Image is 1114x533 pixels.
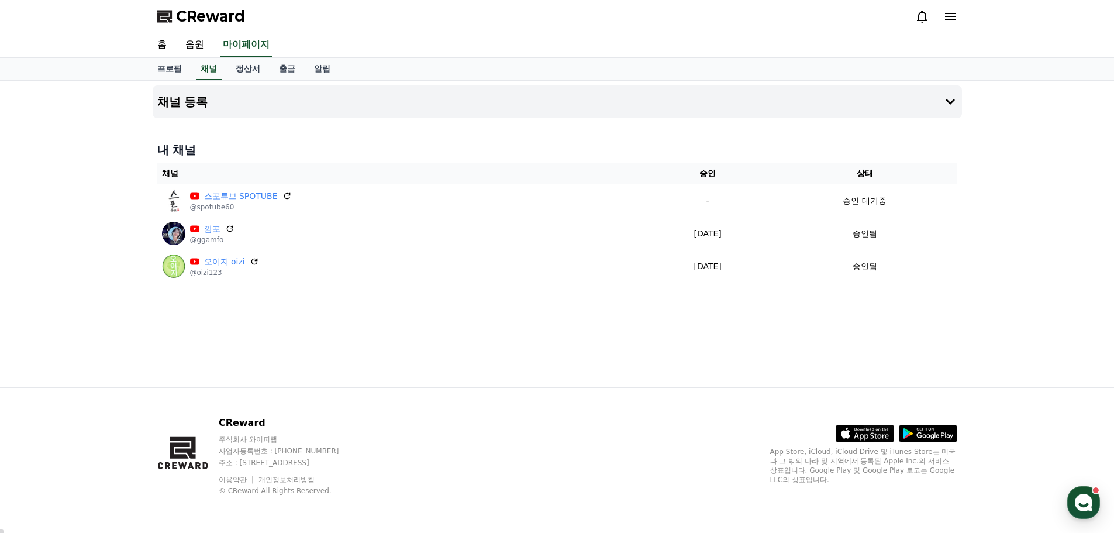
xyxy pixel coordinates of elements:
[196,58,222,80] a: 채널
[258,476,315,484] a: 개인정보처리방침
[772,163,957,184] th: 상태
[176,7,245,26] span: CReward
[157,163,643,184] th: 채널
[190,268,259,277] p: @oizi123
[162,255,185,278] img: 오이지 oizi
[648,260,768,273] p: [DATE]
[648,228,768,240] p: [DATE]
[843,195,886,207] p: 승인 대기중
[643,163,772,184] th: 승인
[270,58,305,80] a: 출금
[157,95,208,108] h4: 채널 등록
[770,447,957,484] p: App Store, iCloud, iCloud Drive 및 iTunes Store는 미국과 그 밖의 나라 및 지역에서 등록된 Apple Inc.의 서비스 상표입니다. Goo...
[219,458,361,467] p: 주소 : [STREET_ADDRESS]
[204,190,278,202] a: 스포튜브 SPOTUBE
[162,222,185,245] img: 깜포
[148,33,176,57] a: 홈
[219,435,361,444] p: 주식회사 와이피랩
[219,446,361,456] p: 사업자등록번호 : [PHONE_NUMBER]
[219,476,256,484] a: 이용약관
[853,228,877,240] p: 승인됨
[162,189,185,212] img: 스포튜브 SPOTUBE
[157,142,957,158] h4: 내 채널
[219,486,361,496] p: © CReward All Rights Reserved.
[219,416,361,430] p: CReward
[226,58,270,80] a: 정산서
[648,195,768,207] p: -
[853,260,877,273] p: 승인됨
[190,235,234,245] p: @ggamfo
[190,202,292,212] p: @spotube60
[148,58,191,80] a: 프로필
[153,85,962,118] button: 채널 등록
[305,58,340,80] a: 알림
[220,33,272,57] a: 마이페이지
[176,33,213,57] a: 음원
[157,7,245,26] a: CReward
[204,256,245,268] a: 오이지 oizi
[204,223,220,235] a: 깜포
